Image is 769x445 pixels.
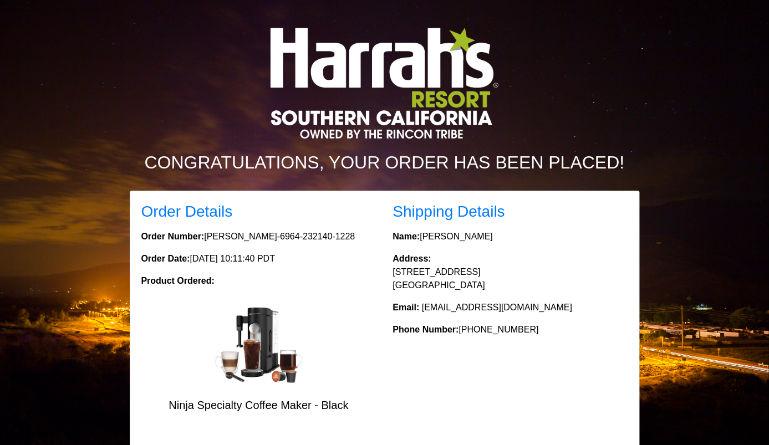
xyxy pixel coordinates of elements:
[393,303,420,312] strong: Email:
[141,254,190,263] strong: Order Date:
[393,301,628,314] p: [EMAIL_ADDRESS][DOMAIN_NAME]
[393,230,628,243] p: [PERSON_NAME]
[393,202,628,221] h3: Shipping Details
[141,276,215,285] strong: Product Ordered:
[77,152,692,173] h2: Congratulations, your order has been placed!
[141,252,376,265] p: [DATE] 10:11:40 PDT
[393,323,628,336] p: [PHONE_NUMBER]
[271,28,498,139] img: Logo
[215,308,303,383] img: Ninja Specialty Coffee Maker - Black
[141,232,205,241] strong: Order Number:
[141,230,376,243] p: [PERSON_NAME]-6964-232140-1228
[393,254,431,263] strong: Address:
[141,398,376,412] h5: Ninja Specialty Coffee Maker - Black
[141,202,376,221] h3: Order Details
[393,232,420,241] strong: Name:
[393,252,628,292] p: [STREET_ADDRESS] [GEOGRAPHIC_DATA]
[393,325,459,334] strong: Phone Number:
